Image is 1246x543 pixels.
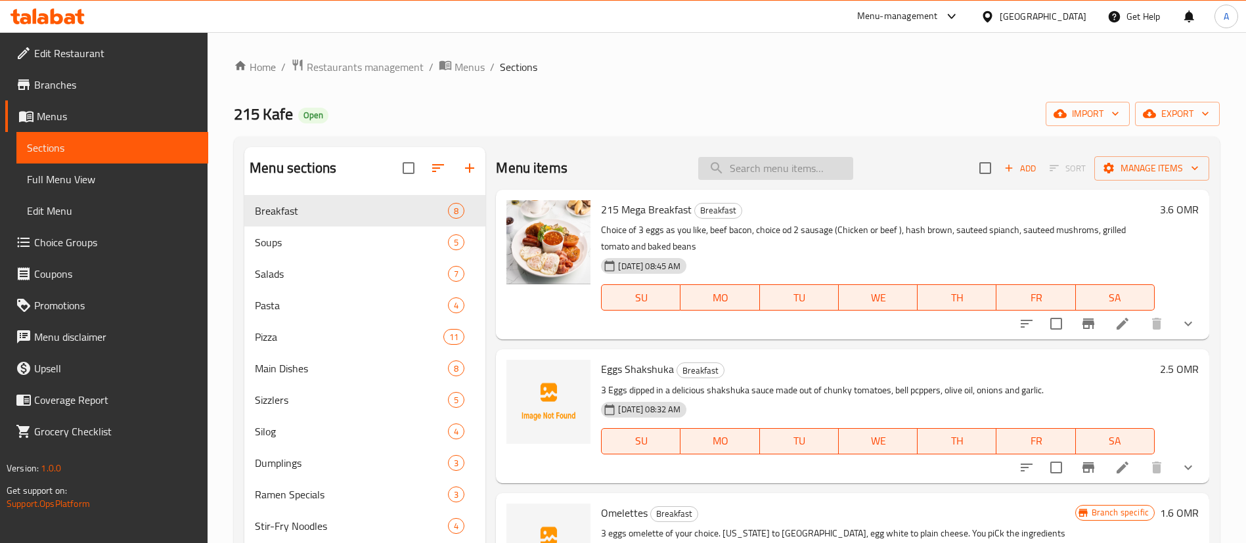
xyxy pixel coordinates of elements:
span: 5 [449,394,464,406]
span: Omelettes [601,503,648,523]
h6: 3.6 OMR [1160,200,1199,219]
a: Edit Menu [16,195,208,227]
span: Promotions [34,297,198,313]
span: Breakfast [651,506,698,521]
a: Menus [5,100,208,132]
span: SA [1081,431,1149,450]
a: Home [234,59,276,75]
button: Manage items [1094,156,1209,181]
span: 4 [449,425,464,438]
div: items [448,297,464,313]
span: SU [607,431,675,450]
div: Breakfast [677,362,724,378]
span: Silog [255,424,448,439]
a: Coupons [5,258,208,290]
span: SU [607,288,675,307]
button: Branch-specific-item [1073,452,1104,483]
img: 215 Mega Breakfast [506,200,590,284]
span: 3 [449,457,464,469]
div: Ramen Specials3 [244,479,485,510]
span: 4 [449,299,464,312]
button: WE [839,428,918,454]
div: Stir-Fry Noodles4 [244,510,485,542]
button: Branch-specific-item [1073,308,1104,339]
li: / [281,59,286,75]
span: A [1224,9,1229,24]
span: 11 [444,331,464,343]
div: Stir-Fry Noodles [255,518,448,534]
div: [GEOGRAPHIC_DATA] [1000,9,1086,24]
span: Manage items [1105,160,1199,177]
button: sort-choices [1011,452,1042,483]
h6: 1.6 OMR [1160,504,1199,522]
span: export [1146,106,1209,122]
div: Ramen Specials [255,487,448,502]
div: Breakfast [650,506,698,522]
div: Pasta [255,297,448,313]
div: items [448,487,464,502]
div: Breakfast [255,203,448,219]
span: [DATE] 08:45 AM [613,260,686,272]
button: MO [680,428,759,454]
span: FR [1002,288,1070,307]
a: Edit Restaurant [5,37,208,69]
button: show more [1172,452,1204,483]
div: Menu-management [857,9,938,24]
div: Pasta4 [244,290,485,321]
div: Sizzlers5 [244,384,485,416]
a: Menu disclaimer [5,321,208,353]
span: WE [844,288,912,307]
div: Pizza11 [244,321,485,353]
h2: Menu sections [250,158,336,178]
span: 215 Kafe [234,99,293,129]
span: Sizzlers [255,392,448,408]
span: Eggs Shakshuka [601,359,674,379]
span: MO [686,431,754,450]
p: 3 Eggs dipped in a delicious shakshuka sauce made out of chunky tomatoes, bell pcppers, olive oil... [601,382,1155,399]
button: WE [839,284,918,311]
span: Dumplings [255,455,448,471]
span: TH [923,431,991,450]
button: TU [760,428,839,454]
button: SA [1076,284,1155,311]
svg: Show Choices [1180,316,1196,332]
nav: breadcrumb [234,58,1220,76]
span: Full Menu View [27,171,198,187]
svg: Show Choices [1180,460,1196,475]
a: Edit menu item [1115,316,1130,332]
button: SU [601,284,680,311]
span: Grocery Checklist [34,424,198,439]
button: delete [1141,452,1172,483]
div: Silog4 [244,416,485,447]
div: Breakfast [694,203,742,219]
span: Menu disclaimer [34,329,198,345]
button: export [1135,102,1220,126]
span: 8 [449,205,464,217]
span: Breakfast [695,203,742,218]
img: Eggs Shakshuka [506,360,590,444]
a: Upsell [5,353,208,384]
button: delete [1141,308,1172,339]
button: SU [601,428,680,454]
div: items [448,266,464,282]
a: Branches [5,69,208,100]
span: Pizza [255,329,443,345]
div: items [448,234,464,250]
a: Grocery Checklist [5,416,208,447]
div: Main Dishes8 [244,353,485,384]
button: show more [1172,308,1204,339]
span: Select to update [1042,454,1070,481]
span: Menus [455,59,485,75]
div: items [448,424,464,439]
div: Breakfast8 [244,195,485,227]
span: Sort sections [422,152,454,184]
span: Salads [255,266,448,282]
div: Soups [255,234,448,250]
span: 3 [449,489,464,501]
p: Choice of 3 eggs as you like, beef bacon, choice od 2 sausage (Chicken or beef ), hash brown, sau... [601,222,1155,255]
span: 215 Mega Breakfast [601,200,692,219]
span: Branches [34,77,198,93]
span: Add [1002,161,1038,176]
div: items [448,518,464,534]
